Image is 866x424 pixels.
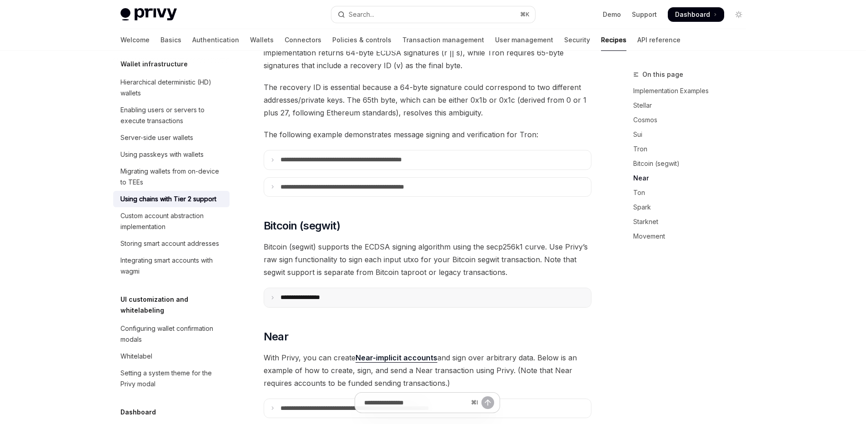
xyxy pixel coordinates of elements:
a: Spark [633,200,753,214]
a: Whitelabel [113,348,230,364]
div: Using chains with Tier 2 support [120,194,216,205]
img: light logo [120,8,177,21]
span: With Privy, you can create and sign over arbitrary data. Below is an example of how to create, si... [264,351,591,389]
span: Tron implements the ECDSA signing algorithm using the secp256k1 curve. Privy’s implementation ret... [264,34,591,72]
div: Enabling users or servers to execute transactions [120,105,224,126]
a: Wallets [250,29,274,51]
h5: UI customization and whitelabeling [120,294,230,316]
div: Hierarchical deterministic (HD) wallets [120,77,224,99]
a: User management [495,29,553,51]
a: Integrating smart accounts with wagmi [113,252,230,279]
a: Ton [633,185,753,200]
button: Send message [481,396,494,409]
a: Custom account abstraction implementation [113,208,230,235]
a: API reference [637,29,681,51]
a: Stellar [633,98,753,113]
a: Welcome [120,29,150,51]
a: Server-side user wallets [113,130,230,146]
a: Implementation Examples [633,84,753,98]
div: Configuring wallet confirmation modals [120,323,224,345]
a: Authentication [192,29,239,51]
a: Sui [633,127,753,142]
a: Demo [603,10,621,19]
div: Setting a system theme for the Privy modal [120,368,224,389]
span: ⌘ K [520,11,530,18]
a: Bitcoin (segwit) [633,156,753,171]
div: Migrating wallets from on-device to TEEs [120,166,224,188]
a: Policies & controls [332,29,391,51]
a: Tron [633,142,753,156]
a: Cosmos [633,113,753,127]
div: Whitelabel [120,351,152,362]
a: Recipes [601,29,626,51]
a: Starknet [633,214,753,229]
span: Dashboard [675,10,710,19]
span: The recovery ID is essential because a 64-byte signature could correspond to two different addres... [264,81,591,119]
a: Connectors [285,29,321,51]
div: Integrating smart accounts with wagmi [120,255,224,277]
span: Bitcoin (segwit) supports the ECDSA signing algorithm using the secp256k1 curve. Use Privy’s raw ... [264,240,591,279]
a: Using chains with Tier 2 support [113,191,230,207]
a: Storing smart account addresses [113,235,230,252]
span: Bitcoin (segwit) [264,219,340,233]
a: Near-implicit accounts [355,353,437,363]
span: On this page [642,69,683,80]
a: Transaction management [402,29,484,51]
div: Search... [349,9,374,20]
a: Hierarchical deterministic (HD) wallets [113,74,230,101]
button: Open search [331,6,535,23]
a: Security [564,29,590,51]
a: Enabling users or servers to execute transactions [113,102,230,129]
input: Ask a question... [364,393,467,413]
span: The following example demonstrates message signing and verification for Tron: [264,128,591,141]
a: Configuring wallet confirmation modals [113,320,230,348]
a: Near [633,171,753,185]
a: Support [632,10,657,19]
div: Using passkeys with wallets [120,149,204,160]
a: Migrating wallets from on-device to TEEs [113,163,230,190]
a: Dashboard [668,7,724,22]
h5: Dashboard [120,407,156,418]
div: Storing smart account addresses [120,238,219,249]
a: Basics [160,29,181,51]
a: Movement [633,229,753,244]
div: Server-side user wallets [120,132,193,143]
div: Custom account abstraction implementation [120,210,224,232]
button: Toggle dark mode [731,7,746,22]
a: Using passkeys with wallets [113,146,230,163]
a: Setting a system theme for the Privy modal [113,365,230,392]
span: Near [264,329,289,344]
